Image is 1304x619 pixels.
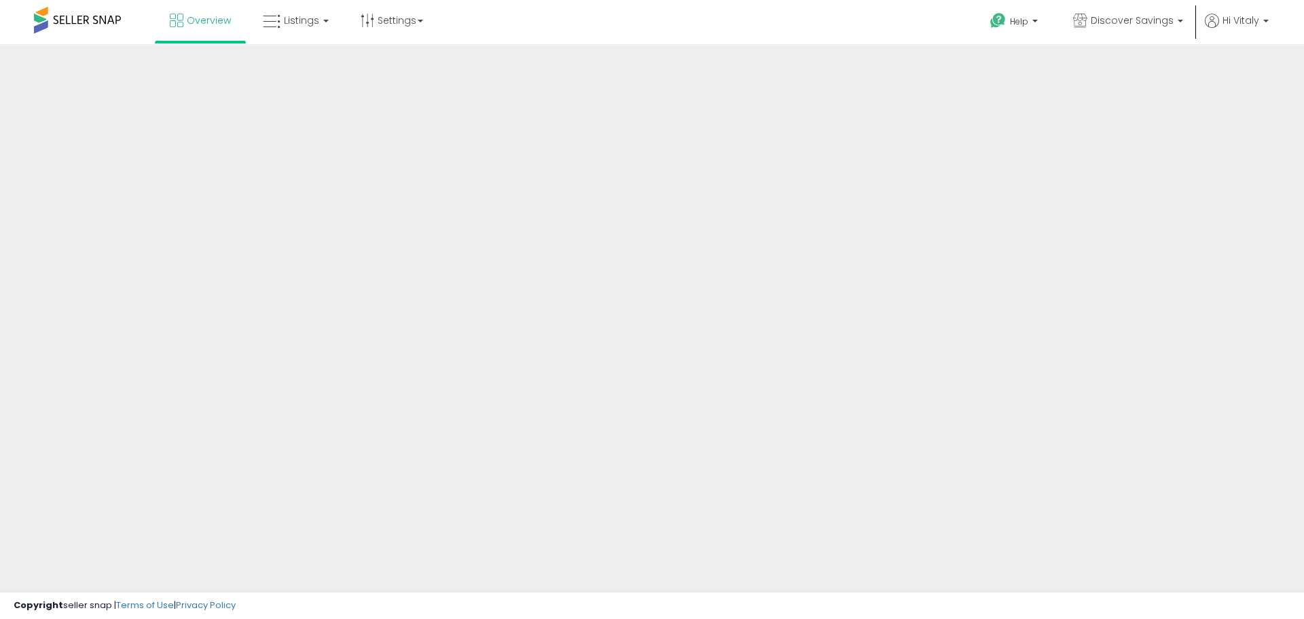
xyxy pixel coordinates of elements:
[187,14,231,27] span: Overview
[1091,14,1174,27] span: Discover Savings
[1010,16,1028,27] span: Help
[14,599,236,612] div: seller snap | |
[1205,14,1269,44] a: Hi Vitaly
[116,599,174,612] a: Terms of Use
[979,2,1051,44] a: Help
[176,599,236,612] a: Privacy Policy
[284,14,319,27] span: Listings
[1222,14,1259,27] span: Hi Vitaly
[990,12,1007,29] i: Get Help
[14,599,63,612] strong: Copyright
